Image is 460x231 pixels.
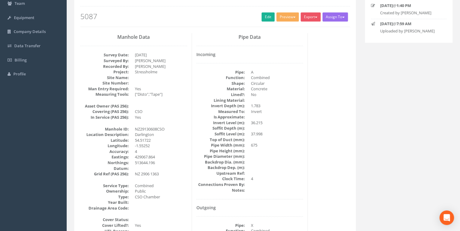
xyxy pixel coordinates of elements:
dt: Measured To: [196,109,245,114]
dd: No [251,92,303,97]
dt: Backdrop Dep. (m): [196,165,245,170]
dd: Stressholme [135,69,187,75]
dt: Material: [196,86,245,92]
dt: Eastings: [80,154,129,160]
dd: 4 [135,149,187,154]
dd: Invert [251,109,303,114]
dt: Year Built: [80,200,129,205]
dd: [PERSON_NAME] [135,58,187,64]
h2: 5087 [80,12,350,20]
dd: 36.215 [251,120,303,126]
dt: Drainage Area Code: [80,205,129,211]
a: Edit [262,12,275,21]
span: Profile [13,71,26,77]
dt: Asset Owner (PAS 256): [80,103,129,109]
dd: 675 [251,142,303,148]
dt: Longitude: [80,143,129,149]
dt: Lining Material: [196,97,245,103]
dt: Soffit Level (m): [196,131,245,137]
dd: 1.783 [251,103,303,109]
dt: Cover Status: [80,217,129,223]
dt: Latitude: [80,137,129,143]
dt: Northings: [80,160,129,166]
dt: Man Entry Required: [80,86,129,92]
dt: Upstream Ref: [196,170,245,176]
dt: Invert Depth (m): [196,103,245,109]
dd: 54.51722 [135,137,187,143]
dt: Accuracy: [80,149,129,154]
dt: Surveyed By: [80,58,129,64]
h4: Incoming [196,52,303,57]
strong: 1:40 PM [396,3,411,8]
dd: 4 [251,176,303,182]
dd: ["Disto","Tape"] [135,91,187,97]
dt: In Service (PAS 256): [80,114,129,120]
button: Assign To [322,12,348,21]
dt: Ownership: [80,188,129,194]
p: Created by [PERSON_NAME] [380,10,442,16]
dd: 429067.864 [135,154,187,160]
button: Export [301,12,321,21]
dt: Service Type: [80,183,129,189]
dd: 37.998 [251,131,303,137]
strong: [DATE] [380,3,393,8]
h4: Outgoing [196,205,303,210]
span: Data Transfer [14,43,41,48]
dt: Cover Lifted?: [80,223,129,228]
dd: Public [135,188,187,194]
dt: Site Name: [80,75,129,81]
dd: Concrete [251,86,303,92]
dt: Survey Date: [80,52,129,58]
dt: Pipe Height (mm): [196,148,245,154]
dt: Notes: [196,187,245,193]
dd: Yes [135,223,187,228]
h3: Pipe Data [196,35,303,40]
dt: Connections Proven By: [196,182,245,187]
button: Preview [276,12,299,21]
h3: Manhole Data [80,35,187,40]
dd: Combined [251,75,303,81]
dt: Backdrop Dia. (mm): [196,159,245,165]
dt: Project: [80,69,129,75]
dt: Pipe: [196,223,245,228]
p: @ [380,21,442,27]
span: Billing [15,57,27,63]
dd: CSO [135,109,187,114]
dd: -1.55252 [135,143,187,149]
dt: Site Number: [80,80,129,86]
dt: Manhole ID: [80,126,129,132]
div: Open Intercom Messenger [439,210,454,225]
dt: Recorded By: [80,64,129,69]
dt: Top of Duct (mm): [196,137,245,143]
p: @ [380,3,442,8]
dt: Covering (PAS 256): [80,109,129,114]
dt: Pipe: [196,69,245,75]
dd: CSO Chamber [135,194,187,200]
span: Equipment [14,15,34,20]
dd: NZ 2906 1363 [135,171,187,177]
dt: Measuring Tools: [80,91,129,97]
strong: [DATE] [380,21,393,26]
strong: 7:59 AM [396,21,411,26]
dt: Type: [80,194,129,200]
dd: 513644.196 [135,160,187,166]
dt: Function: [196,75,245,81]
dt: Location Description: [80,132,129,137]
dd: A [251,69,303,75]
dt: Pipe Width (mm): [196,142,245,148]
dd: Circular [251,81,303,86]
p: Uploaded by [PERSON_NAME] [380,28,442,34]
dd: [PERSON_NAME] [135,64,187,69]
span: Team [15,1,25,6]
dd: Yes [135,86,187,92]
dt: Lined?: [196,92,245,97]
dt: Soffit Depth (m): [196,125,245,131]
dd: NZ29130608CSO [135,126,187,132]
dd: Yes [135,114,187,120]
dt: Pipe Diameter (mm): [196,153,245,159]
dt: Datum: [80,166,129,171]
span: Company Details [14,29,46,34]
dt: Is Approximate: [196,114,245,120]
dd: X [251,223,303,228]
dt: Grid Ref (PAS 256): [80,171,129,177]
